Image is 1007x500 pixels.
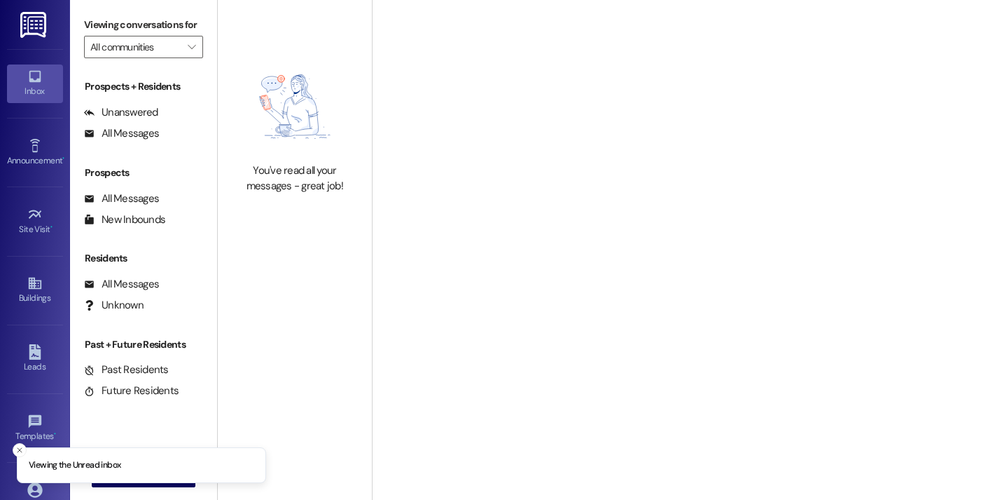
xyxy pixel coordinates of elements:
[84,126,159,141] div: All Messages
[84,363,169,377] div: Past Residents
[84,212,165,227] div: New Inbounds
[70,165,217,180] div: Prospects
[29,459,120,472] p: Viewing the Unread inbox
[233,57,356,157] img: empty-state
[20,12,49,38] img: ResiDesk Logo
[70,251,217,266] div: Residents
[233,163,356,194] div: You've read all your messages - great job!
[188,41,195,53] i: 
[70,337,217,352] div: Past + Future Residents
[7,410,63,447] a: Templates •
[50,222,53,232] span: •
[7,203,63,241] a: Site Visit •
[84,14,203,36] label: Viewing conversations for
[7,340,63,378] a: Leads
[84,105,158,120] div: Unanswered
[84,277,159,292] div: All Messages
[84,191,159,206] div: All Messages
[54,429,56,439] span: •
[70,79,217,94] div: Prospects + Residents
[84,298,144,313] div: Unknown
[84,384,179,398] div: Future Residents
[7,65,63,102] a: Inbox
[13,443,27,457] button: Close toast
[7,271,63,309] a: Buildings
[62,154,64,163] span: •
[90,36,181,58] input: All communities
